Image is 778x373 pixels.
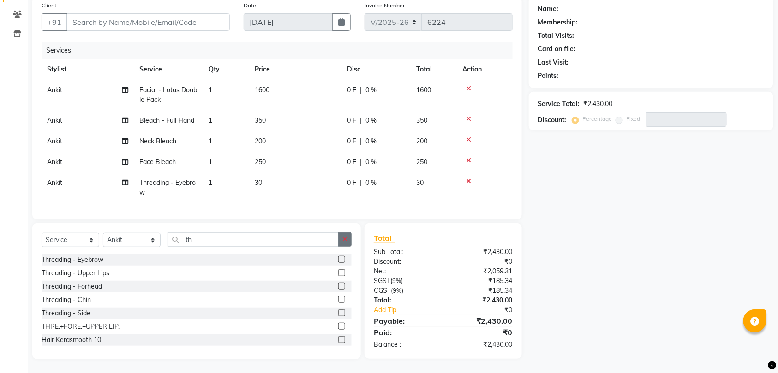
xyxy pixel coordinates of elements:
span: 1 [209,116,212,124]
div: Services [42,42,520,59]
div: Balance : [367,340,443,349]
span: 250 [416,158,427,166]
span: 9% [392,277,401,284]
div: ( ) [367,276,443,286]
span: 30 [416,178,424,187]
span: Facial - Lotus Double Pack [139,86,197,104]
span: 0 % [365,136,377,146]
div: Service Total: [538,99,580,109]
span: 0 F [347,116,356,125]
span: | [360,116,362,125]
span: Ankit [47,86,62,94]
div: Total: [367,296,443,305]
span: 0 F [347,85,356,95]
span: 350 [416,116,427,124]
span: Ankit [47,158,62,166]
div: Name: [538,4,559,14]
span: 1600 [416,86,431,94]
div: THRE.+FORE.+UPPER LIP. [42,322,120,332]
div: ₹2,430.00 [443,340,519,349]
span: 0 % [365,157,377,167]
div: ₹185.34 [443,286,519,296]
div: Threading - Chin [42,295,91,305]
div: ₹0 [443,327,519,338]
span: Threading - Eyebrow [139,178,196,196]
th: Stylist [42,59,134,80]
div: Card on file: [538,44,576,54]
span: 200 [416,137,427,145]
label: Date [244,1,256,10]
div: Threading - Eyebrow [42,255,103,265]
div: ₹185.34 [443,276,519,286]
input: Search by Name/Mobile/Email/Code [66,13,230,31]
span: 1 [209,178,212,187]
span: Neck Bleach [139,137,176,145]
span: 1 [209,137,212,145]
span: Bleach - Full Hand [139,116,194,124]
div: ₹2,430.00 [443,247,519,257]
span: 0 % [365,178,377,188]
span: SGST [374,277,390,285]
div: Last Visit: [538,58,569,67]
span: 200 [255,137,266,145]
span: 0 % [365,85,377,95]
span: | [360,178,362,188]
span: 30 [255,178,262,187]
div: Membership: [538,18,578,27]
th: Disc [341,59,411,80]
th: Service [134,59,203,80]
span: 1 [209,86,212,94]
div: ₹2,430.00 [443,296,519,305]
span: 250 [255,158,266,166]
th: Action [457,59,513,80]
button: +91 [42,13,67,31]
div: Discount: [538,115,567,125]
span: | [360,136,362,146]
div: ( ) [367,286,443,296]
label: Invoice Number [365,1,405,10]
th: Total [411,59,457,80]
span: Ankit [47,178,62,187]
label: Client [42,1,56,10]
span: 1 [209,158,212,166]
div: ₹0 [443,257,519,266]
div: Discount: [367,257,443,266]
div: Points: [538,71,559,81]
label: Percentage [583,115,612,123]
div: Threading - Upper Lips [42,268,109,278]
span: 1600 [255,86,269,94]
span: | [360,157,362,167]
a: Add Tip [367,305,456,315]
label: Fixed [627,115,640,123]
span: CGST [374,286,391,295]
span: 9% [393,287,401,294]
span: 0 F [347,136,356,146]
div: Payable: [367,315,443,326]
div: Total Visits: [538,31,575,41]
span: 0 F [347,157,356,167]
input: Search or Scan [168,232,339,247]
div: ₹2,430.00 [443,315,519,326]
div: Sub Total: [367,247,443,257]
div: Threading - Side [42,308,90,318]
div: ₹2,430.00 [584,99,613,109]
div: Paid: [367,327,443,338]
div: ₹0 [456,305,520,315]
span: 350 [255,116,266,124]
th: Qty [203,59,249,80]
span: Face Bleach [139,158,176,166]
th: Price [249,59,341,80]
div: Threading - Forhead [42,282,102,291]
span: 0 % [365,116,377,125]
span: | [360,85,362,95]
span: Ankit [47,116,62,124]
span: Total [374,233,395,243]
div: Net: [367,266,443,276]
span: Ankit [47,137,62,145]
span: 0 F [347,178,356,188]
div: Hair Kerasmooth 10 [42,335,101,345]
div: ₹2,059.31 [443,266,519,276]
